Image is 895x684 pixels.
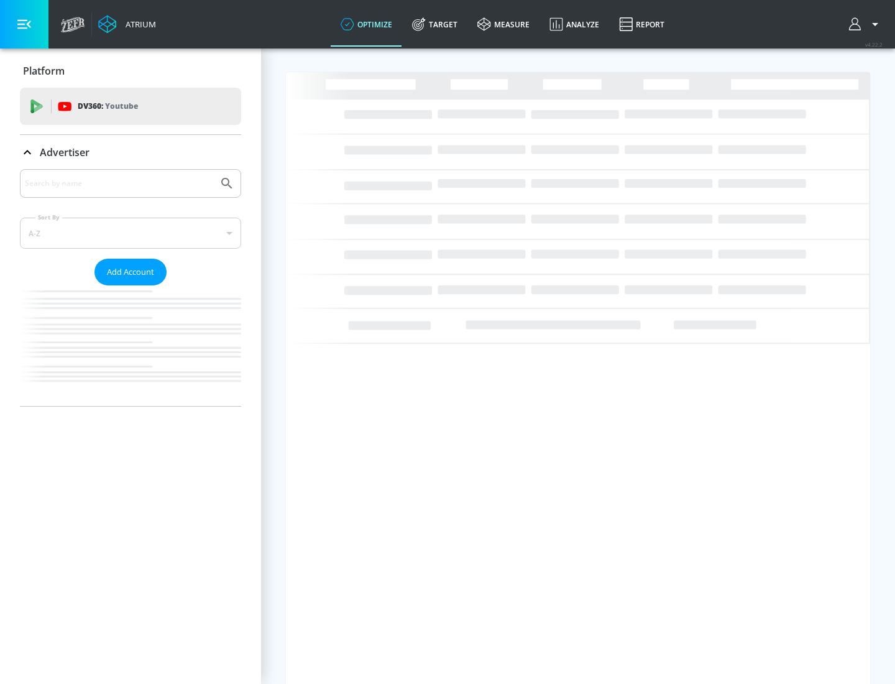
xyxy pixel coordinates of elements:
a: measure [467,2,539,47]
div: DV360: Youtube [20,88,241,125]
a: Target [402,2,467,47]
div: Advertiser [20,135,241,170]
p: Platform [23,64,65,78]
nav: list of Advertiser [20,285,241,406]
span: v 4.22.2 [865,41,883,48]
a: Analyze [539,2,609,47]
a: optimize [331,2,402,47]
button: Add Account [94,259,167,285]
a: Report [609,2,674,47]
input: Search by name [25,175,213,192]
div: Atrium [121,19,156,30]
p: Youtube [105,99,138,113]
a: Atrium [98,15,156,34]
div: A-Z [20,218,241,249]
div: Advertiser [20,169,241,406]
label: Sort By [35,213,62,221]
p: Advertiser [40,146,89,159]
p: DV360: [78,99,138,113]
span: Add Account [107,265,154,279]
div: Platform [20,53,241,88]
